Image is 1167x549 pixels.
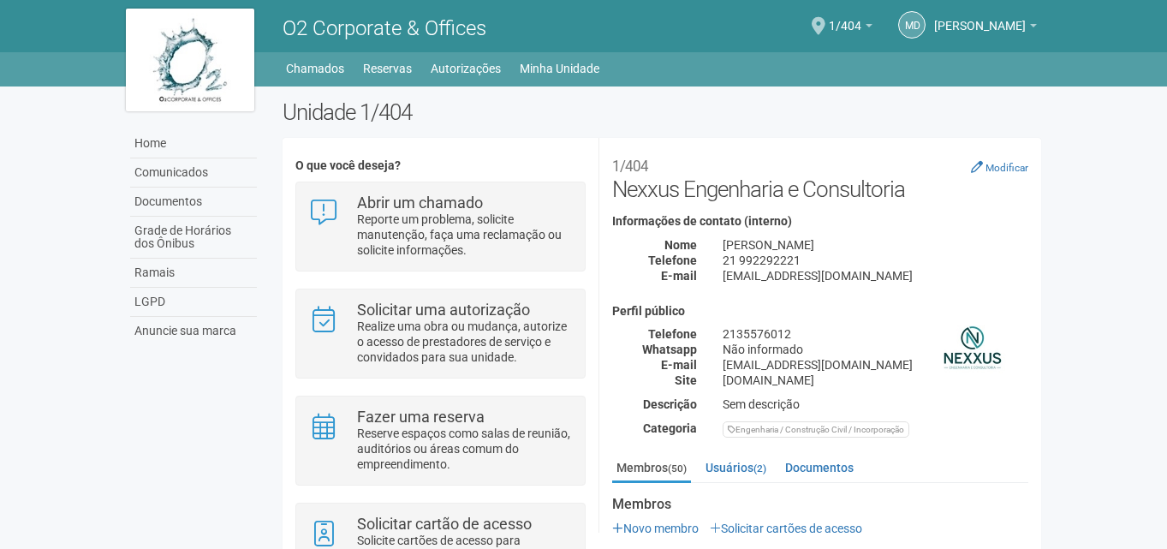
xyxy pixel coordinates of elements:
strong: Descrição [643,397,697,411]
a: Minha Unidade [520,57,599,81]
h4: O que você deseja? [295,159,586,172]
div: Não informado [710,342,1041,357]
h4: Perfil público [612,305,1028,318]
div: Engenharia / Construção Civil / Incorporação [723,421,909,438]
a: Home [130,129,257,158]
a: Fazer uma reserva Reserve espaços como salas de reunião, auditórios ou áreas comum do empreendime... [309,409,572,472]
h4: Informações de contato (interno) [612,215,1028,228]
a: Membros(50) [612,455,691,483]
strong: Abrir um chamado [357,194,483,212]
span: O2 Corporate & Offices [283,16,486,40]
div: [EMAIL_ADDRESS][DOMAIN_NAME] [710,268,1041,283]
a: Comunicados [130,158,257,188]
a: Solicitar uma autorização Realize uma obra ou mudança, autorize o acesso de prestadores de serviç... [309,302,572,365]
strong: Categoria [643,421,697,435]
small: Modificar [985,162,1028,174]
a: Md [898,11,926,39]
strong: Solicitar uma autorização [357,301,530,319]
span: Michele de Carvalho [934,3,1026,33]
p: Reporte um problema, solicite manutenção, faça uma reclamação ou solicite informações. [357,212,572,258]
a: Documentos [130,188,257,217]
a: Abrir um chamado Reporte um problema, solicite manutenção, faça uma reclamação ou solicite inform... [309,195,572,258]
a: Anuncie sua marca [130,317,257,345]
strong: Telefone [648,254,697,267]
strong: Whatsapp [642,343,697,356]
div: [DOMAIN_NAME] [710,373,1041,388]
strong: Solicitar cartão de acesso [357,515,532,533]
img: logo.jpg [126,9,254,111]
a: Autorizações [431,57,501,81]
span: 1/404 [829,3,861,33]
a: Chamados [286,57,344,81]
a: 1/404 [829,21,872,35]
small: (2) [753,462,766,474]
small: 1/404 [612,158,648,175]
a: Modificar [971,160,1028,174]
a: Usuários(2) [701,455,771,480]
a: Documentos [781,455,858,480]
a: Ramais [130,259,257,288]
div: [EMAIL_ADDRESS][DOMAIN_NAME] [710,357,1041,373]
a: Reservas [363,57,412,81]
h2: Nexxus Engenharia e Consultoria [612,151,1028,202]
p: Realize uma obra ou mudança, autorize o acesso de prestadores de serviço e convidados para sua un... [357,319,572,365]
strong: Nome [664,238,697,252]
strong: E-mail [661,269,697,283]
a: Solicitar cartões de acesso [710,522,862,535]
strong: Fazer uma reserva [357,408,485,426]
img: business.png [930,305,1015,391]
a: Grade de Horários dos Ônibus [130,217,257,259]
a: [PERSON_NAME] [934,21,1037,35]
strong: E-mail [661,358,697,372]
strong: Site [675,373,697,387]
div: Sem descrição [710,397,1041,412]
p: Reserve espaços como salas de reunião, auditórios ou áreas comum do empreendimento. [357,426,572,472]
a: LGPD [130,288,257,317]
div: 2135576012 [710,326,1041,342]
div: 21 992292221 [710,253,1041,268]
h2: Unidade 1/404 [283,99,1042,125]
a: Novo membro [612,522,699,535]
strong: Membros [612,497,1028,512]
strong: Telefone [648,327,697,341]
small: (50) [668,462,687,474]
div: [PERSON_NAME] [710,237,1041,253]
